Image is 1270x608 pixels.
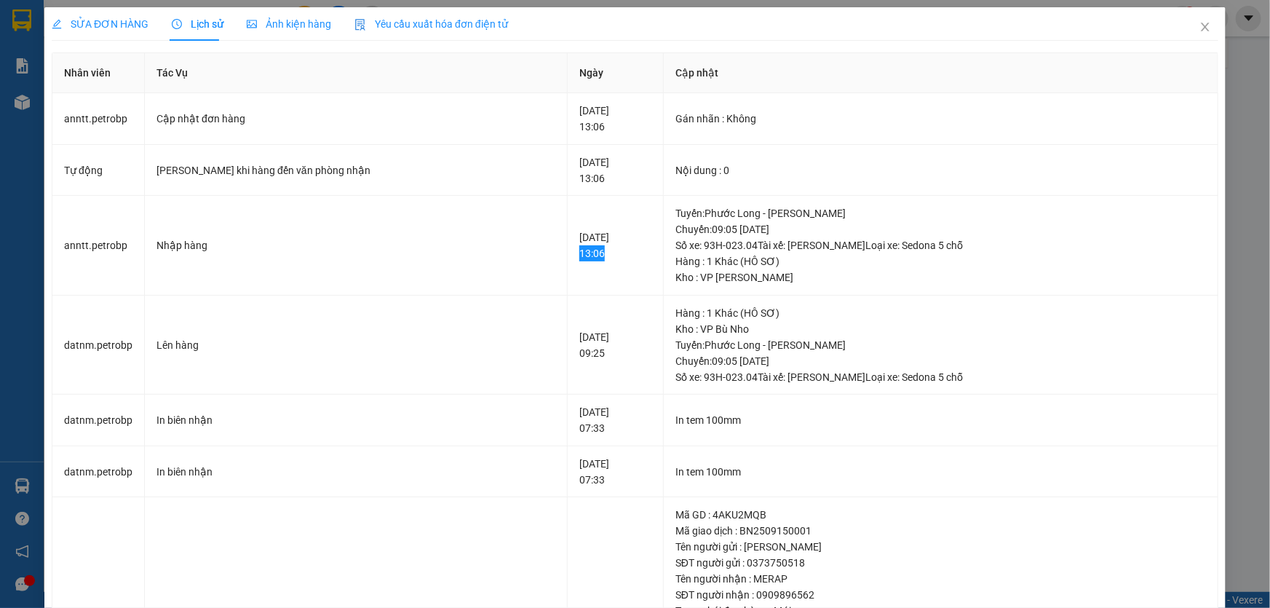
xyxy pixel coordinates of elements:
[675,269,1206,285] div: Kho : VP [PERSON_NAME]
[52,196,145,296] td: anntt.petrobp
[172,19,182,29] span: clock-circle
[675,337,1206,385] div: Tuyến : Phước Long - [PERSON_NAME] Chuyến: 09:05 [DATE] Số xe: 93H-023.04 Tài xế: [PERSON_NAME] L...
[52,296,145,395] td: datnm.petrobp
[579,154,651,186] div: [DATE] 13:06
[52,53,145,93] th: Nhân viên
[52,446,145,498] td: datnm.petrobp
[52,19,62,29] span: edit
[675,587,1206,603] div: SĐT người nhận : 0909896562
[664,53,1218,93] th: Cập nhật
[675,205,1206,253] div: Tuyến : Phước Long - [PERSON_NAME] Chuyến: 09:05 [DATE] Số xe: 93H-023.04 Tài xế: [PERSON_NAME] L...
[579,329,651,361] div: [DATE] 09:25
[145,53,568,93] th: Tác Vụ
[675,305,1206,321] div: Hàng : 1 Khác (HÔ SƠ)
[675,507,1206,523] div: Mã GD : 4AKU2MQB
[247,18,331,30] span: Ảnh kiện hàng
[247,19,257,29] span: picture
[156,237,555,253] div: Nhập hàng
[579,229,651,261] div: [DATE] 13:06
[52,93,145,145] td: anntt.petrobp
[675,539,1206,555] div: Tên người gửi : [PERSON_NAME]
[172,18,223,30] span: Lịch sử
[156,111,555,127] div: Cập nhật đơn hàng
[675,111,1206,127] div: Gán nhãn : Không
[579,404,651,436] div: [DATE] 07:33
[579,103,651,135] div: [DATE] 13:06
[156,412,555,428] div: In biên nhận
[156,337,555,353] div: Lên hàng
[354,18,508,30] span: Yêu cầu xuất hóa đơn điện tử
[675,523,1206,539] div: Mã giao dịch : BN2509150001
[156,464,555,480] div: In biên nhận
[156,162,555,178] div: [PERSON_NAME] khi hàng đến văn phòng nhận
[568,53,664,93] th: Ngày
[675,321,1206,337] div: Kho : VP Bù Nho
[354,19,366,31] img: icon
[675,412,1206,428] div: In tem 100mm
[1185,7,1226,48] button: Close
[579,456,651,488] div: [DATE] 07:33
[675,162,1206,178] div: Nội dung : 0
[52,395,145,446] td: datnm.petrobp
[675,464,1206,480] div: In tem 100mm
[52,145,145,197] td: Tự động
[1199,21,1211,33] span: close
[52,18,148,30] span: SỬA ĐƠN HÀNG
[675,253,1206,269] div: Hàng : 1 Khác (HÔ SƠ)
[675,555,1206,571] div: SĐT người gửi : 0373750518
[675,571,1206,587] div: Tên người nhận : MERAP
